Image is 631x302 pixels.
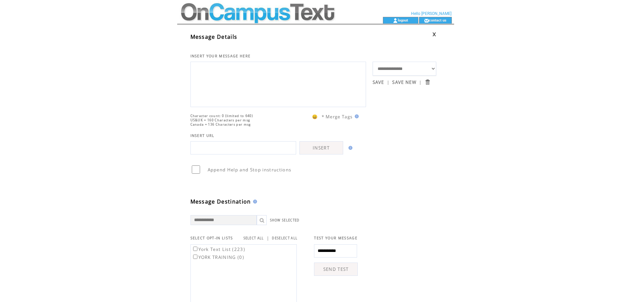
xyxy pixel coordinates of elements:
[411,11,451,16] span: Hello [PERSON_NAME]
[190,198,251,205] span: Message Destination
[314,263,358,276] a: SEND TEST
[190,122,251,127] span: Canada = 136 Characters per msg
[193,255,197,259] input: YORK TRAINING (0)
[429,18,447,22] a: contact us
[190,54,251,58] span: INSERT YOUR MESSAGE HERE
[392,79,416,85] a: SAVE NEW
[192,246,245,252] label: York Text List (223)
[251,200,257,204] img: help.gif
[190,133,215,138] span: INSERT URL
[322,114,353,120] span: * Merge Tags
[387,79,390,85] span: |
[243,236,264,240] a: SELECT ALL
[373,79,384,85] a: SAVE
[353,114,359,118] img: help.gif
[193,247,197,251] input: York Text List (223)
[190,33,237,40] span: Message Details
[346,146,352,150] img: help.gif
[192,254,244,260] label: YORK TRAINING (0)
[393,18,398,23] img: account_icon.gif
[299,141,343,154] a: INSERT
[272,236,297,240] a: DESELECT ALL
[267,235,269,241] span: |
[398,18,408,22] a: logout
[424,79,431,85] input: Submit
[190,118,250,122] span: US&UK = 160 Characters per msg
[190,114,253,118] span: Character count: 0 (limited to 640)
[312,114,318,120] span: 😀
[208,167,291,173] span: Append Help and Stop instructions
[190,236,233,240] span: SELECT OPT-IN LISTS
[270,218,300,222] a: SHOW SELECTED
[314,236,357,240] span: TEST YOUR MESSAGE
[419,79,422,85] span: |
[424,18,429,23] img: contact_us_icon.gif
